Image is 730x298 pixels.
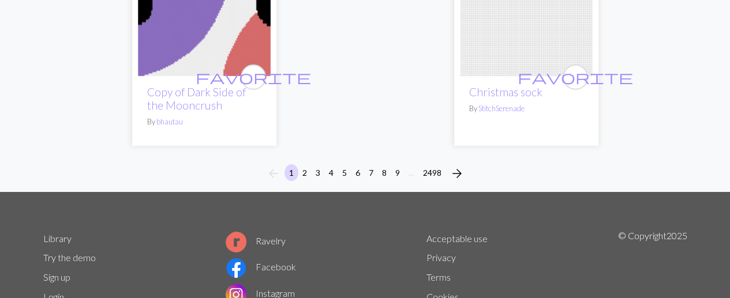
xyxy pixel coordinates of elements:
[518,66,633,89] i: favourite
[241,65,266,90] button: favourite
[351,164,365,181] button: 6
[518,68,633,86] span: favorite
[426,233,488,244] a: Acceptable use
[469,103,583,114] p: By
[469,85,542,99] a: Christmas sock
[311,164,325,181] button: 3
[460,3,593,14] a: Christmas sock
[364,164,378,181] button: 7
[324,164,338,181] button: 4
[426,252,456,263] a: Privacy
[138,3,271,14] a: Dark Side of the Mooncrush
[226,261,296,272] a: Facebook
[226,235,286,246] a: Ravelry
[284,164,298,181] button: 1
[226,258,246,278] img: Facebook logo
[262,164,469,183] nav: Page navigation
[338,164,351,181] button: 5
[43,252,96,263] a: Try the demo
[43,271,70,282] a: Sign up
[391,164,405,181] button: 9
[418,164,446,181] button: 2498
[196,68,311,86] span: favorite
[450,165,464,182] span: arrow_forward
[196,66,311,89] i: favourite
[156,117,183,126] a: bhautau
[478,104,525,113] a: StitchSerenade
[377,164,391,181] button: 8
[450,167,464,180] i: Next
[147,85,246,112] a: Copy of Dark Side of the Mooncrush
[147,116,261,127] p: By
[426,271,451,282] a: Terms
[298,164,312,181] button: 2
[43,233,72,244] a: Library
[226,232,246,252] img: Ravelry logo
[563,65,588,90] button: favourite
[446,164,469,183] button: Next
